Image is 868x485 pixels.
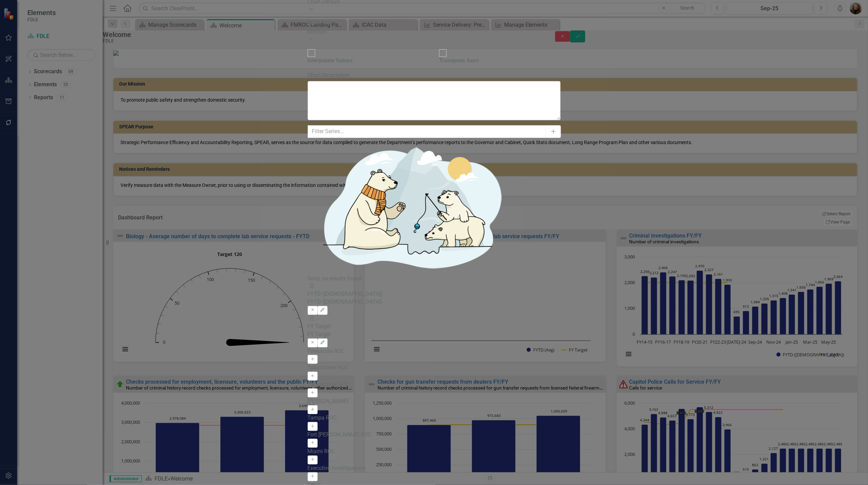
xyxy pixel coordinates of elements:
div: [PERSON_NAME] [308,397,561,405]
div: Executive Investigations [308,464,561,472]
div: Sorry, no results found. [308,275,561,283]
img: No results found [308,138,513,275]
div: Miami ROC [308,448,561,456]
label: Chart Description [308,72,350,79]
input: Filter Series... [308,125,547,138]
div: FY Target [308,323,561,331]
div: FYTD ([DEMOGRAPHIC_DATA]) [308,298,561,306]
div: Jacksonville ROC [308,381,561,388]
div: FYTD ([DEMOGRAPHIC_DATA]) [308,290,561,298]
div: Transpose Axes [439,57,479,65]
div: FY Target [308,331,561,339]
div: Pensacola ROC [308,347,561,355]
div: Medium [308,28,561,36]
div: Fort [PERSON_NAME] ROC [308,431,561,439]
div: Tampa ROC [308,414,561,422]
label: Chart Size [308,19,333,27]
div: Tallahassee ROC [308,364,561,372]
div: Interpolate Values [308,57,353,65]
